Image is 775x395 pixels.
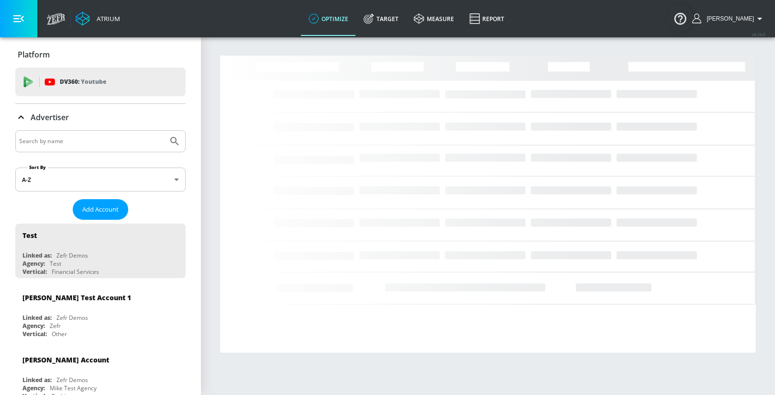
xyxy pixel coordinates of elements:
[15,286,186,340] div: [PERSON_NAME] Test Account 1Linked as:Zefr DemosAgency:ZefrVertical:Other
[93,14,120,23] div: Atrium
[52,268,99,276] div: Financial Services
[15,104,186,131] div: Advertiser
[703,15,754,22] span: login as: maria.guzman@zefr.com
[667,5,694,32] button: Open Resource Center
[82,204,119,215] span: Add Account
[22,231,37,240] div: Test
[50,384,97,392] div: Mike Test Agency
[22,260,45,268] div: Agency:
[56,376,88,384] div: Zefr Demos
[15,41,186,68] div: Platform
[56,251,88,260] div: Zefr Demos
[18,49,50,60] p: Platform
[50,322,61,330] div: Zefr
[50,260,61,268] div: Test
[27,164,48,170] label: Sort By
[60,77,106,87] p: DV360:
[22,384,45,392] div: Agency:
[301,1,356,36] a: optimize
[15,224,186,278] div: TestLinked as:Zefr DemosAgency:TestVertical:Financial Services
[52,330,67,338] div: Other
[31,112,69,123] p: Advertiser
[19,135,164,147] input: Search by name
[752,32,765,37] span: v 4.24.0
[462,1,512,36] a: Report
[692,13,765,24] button: [PERSON_NAME]
[56,314,88,322] div: Zefr Demos
[73,199,128,220] button: Add Account
[22,293,131,302] div: [PERSON_NAME] Test Account 1
[22,376,52,384] div: Linked as:
[356,1,406,36] a: Target
[15,68,186,96] div: DV360: Youtube
[22,314,52,322] div: Linked as:
[22,355,109,364] div: [PERSON_NAME] Account
[406,1,462,36] a: measure
[22,251,52,260] div: Linked as:
[22,330,47,338] div: Vertical:
[22,322,45,330] div: Agency:
[76,11,120,26] a: Atrium
[15,168,186,192] div: A-Z
[81,77,106,87] p: Youtube
[22,268,47,276] div: Vertical:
